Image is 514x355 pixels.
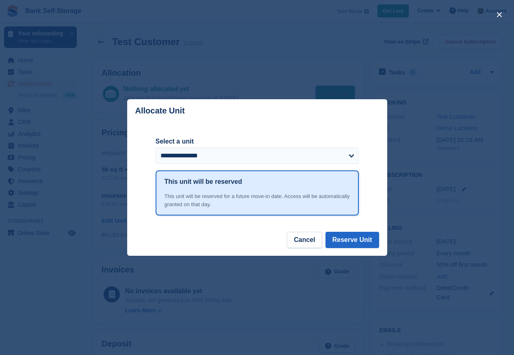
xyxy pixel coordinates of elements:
button: Cancel [287,232,322,248]
button: close [493,8,506,21]
div: This unit will be reserved for a future move-in date. Access will be automatically granted on tha... [165,192,350,208]
p: Allocate Unit [135,106,185,115]
h1: This unit will be reserved [165,177,242,187]
label: Select a unit [156,137,359,146]
button: Reserve Unit [325,232,379,248]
